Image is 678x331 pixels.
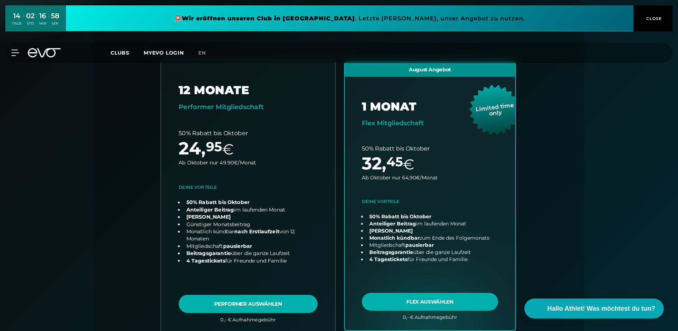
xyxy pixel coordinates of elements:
div: 58 [51,11,60,21]
button: Hallo Athlet! Was möchtest du tun? [524,299,664,319]
span: en [198,50,206,56]
a: en [198,49,215,57]
div: 02 [26,11,35,21]
span: Clubs [111,50,129,56]
div: 14 [12,11,21,21]
div: : [48,11,49,30]
div: SEK [51,21,60,26]
div: STD [26,21,35,26]
a: MYEVO LOGIN [144,50,184,56]
a: Clubs [111,49,144,56]
span: CLOSE [644,15,662,22]
div: 16 [39,11,46,21]
div: : [23,11,24,30]
span: Hallo Athlet! Was möchtest du tun? [547,304,655,314]
div: TAGE [12,21,21,26]
a: choose plan [345,62,515,330]
button: CLOSE [633,5,673,31]
div: : [36,11,37,30]
div: MIN [39,21,46,26]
